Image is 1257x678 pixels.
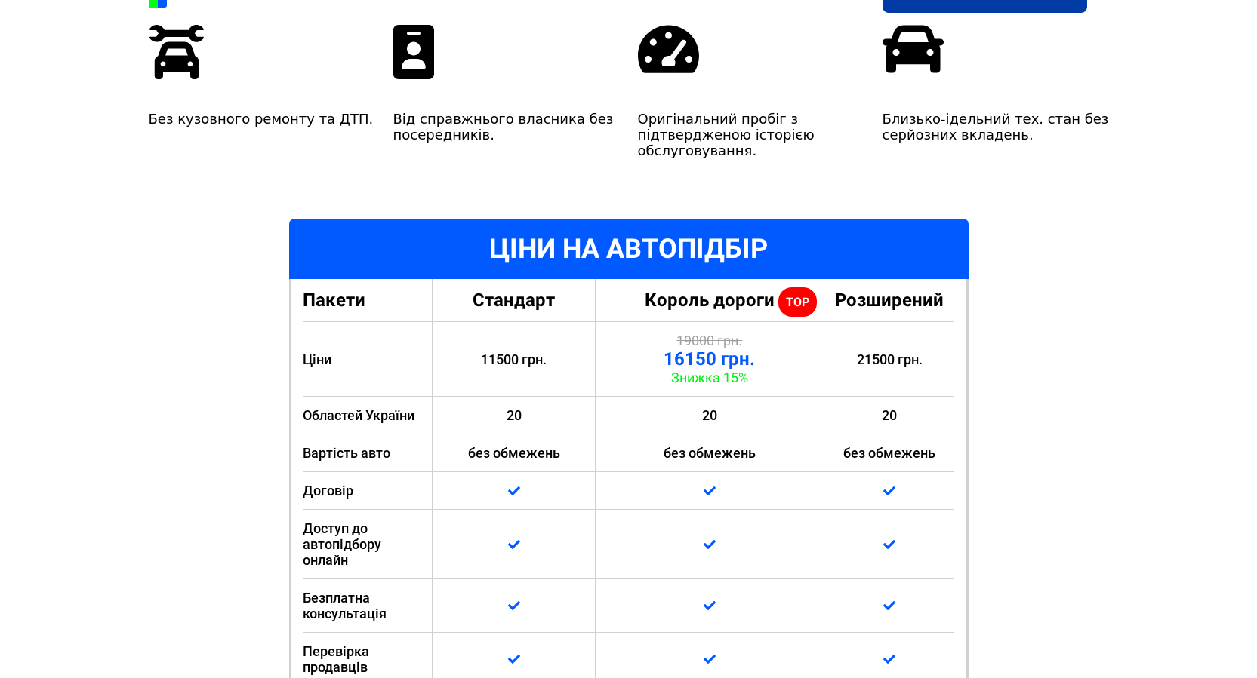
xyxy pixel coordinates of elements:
span: Король дороги [645,290,775,311]
span: Вартість авто [303,445,390,461]
span: без обмежень [468,445,560,461]
span: Розширений [835,290,944,311]
div: Від справжнього власника без посередників. [393,111,620,143]
div: Оригінальний пробіг з підтвердженою історією обслуговування. [638,111,864,158]
span: Пакети [303,290,365,311]
img: arrows-warranty [393,25,434,79]
span: Областей України [303,407,414,423]
span: 20 [507,407,522,423]
span: Безплатна консультація [303,590,425,621]
span: без обмежень [664,445,756,461]
div: 11500 грн. [433,322,596,397]
div: Без кузовного ремонту та ДТП. [149,111,375,127]
img: arrows-warranty [883,25,944,73]
div: Ціни на автопідбір [289,219,969,279]
img: arrows-warranty [149,25,204,79]
span: 20 [882,407,897,423]
div: 21500 грн. [824,322,955,397]
span: 16150 грн. [664,348,755,370]
span: 19000 грн. [676,333,742,348]
div: Близько-ідельний тех. стан без серйозних вкладень. [883,111,1109,143]
span: Договір [303,483,353,499]
span: Ціни [303,351,331,367]
span: Стандарт [473,290,555,311]
span: Перевірка продавців [303,643,425,675]
span: 20 [702,407,717,423]
span: Доступ до автопідбору онлайн [303,520,425,568]
span: без обмежень [843,445,935,461]
img: arrows-warranty [638,25,699,73]
span: Знижка 15% [671,370,748,385]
